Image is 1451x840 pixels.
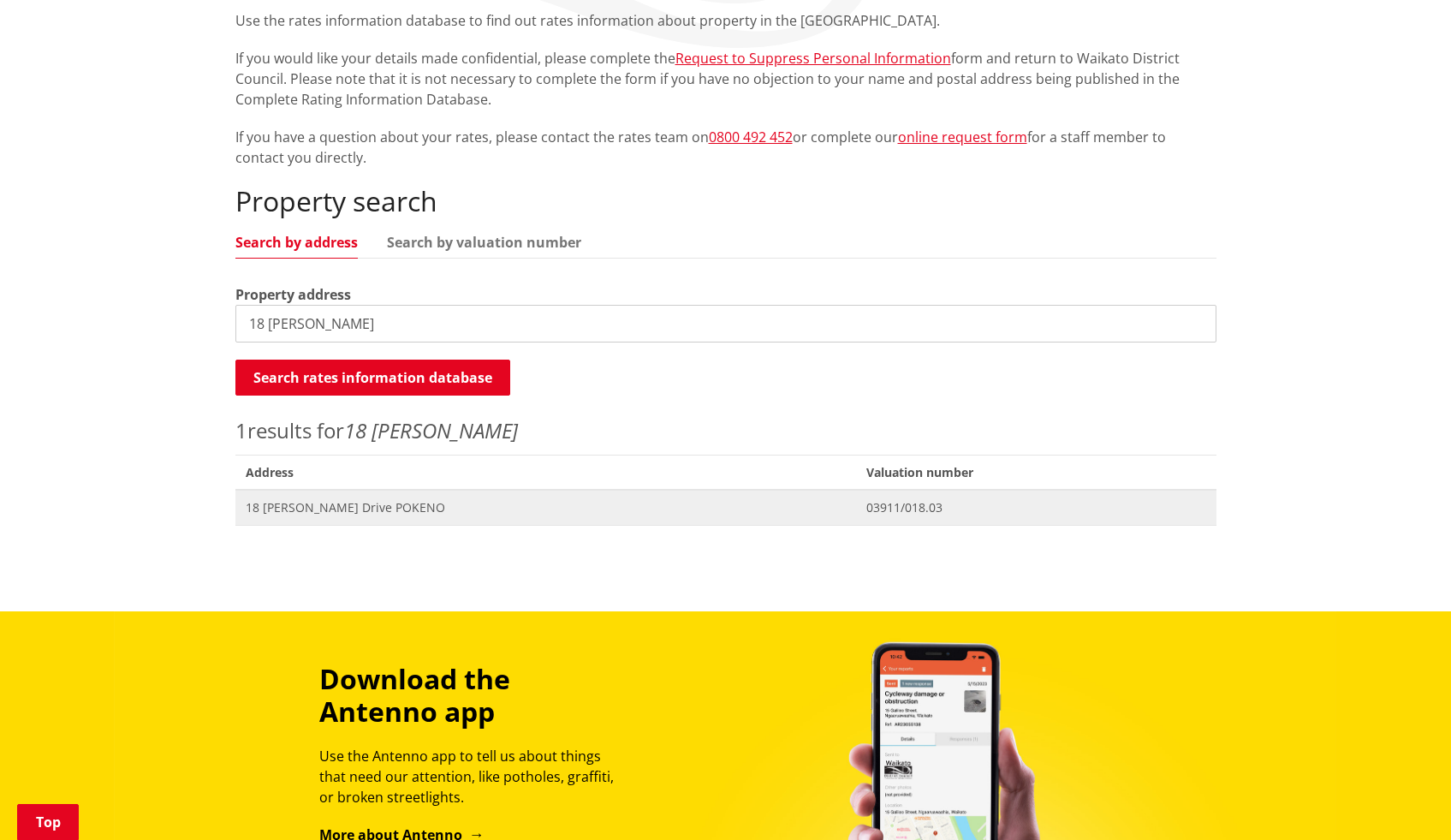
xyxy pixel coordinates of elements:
[235,10,1216,31] p: Use the rates information database to find out rates information about property in the [GEOGRAPHI...
[856,455,1216,490] span: Valuation number
[235,127,1216,168] p: If you have a question about your rates, please contact the rates team on or complete our for a s...
[235,48,1216,110] p: If you would like your details made confidential, please complete the form and return to Waikato ...
[866,499,1206,516] span: 03911/018.03
[17,804,79,840] a: Top
[387,235,581,249] a: Search by valuation number
[319,746,629,807] p: Use the Antenno app to tell us about things that need our attention, like potholes, graffiti, or ...
[235,305,1216,343] input: e.g. Duke Street NGARUAWAHIA
[235,490,1216,525] a: 18 [PERSON_NAME] Drive POKENO 03911/018.03
[235,455,856,490] span: Address
[235,416,247,444] span: 1
[235,284,351,305] label: Property address
[235,235,358,249] a: Search by address
[319,663,629,729] h3: Download the Antenno app
[675,49,951,68] a: Request to Suppress Personal Information
[235,415,1216,446] p: results for
[898,128,1027,146] a: online request form
[1372,768,1434,830] iframe: Messenger Launcher
[344,416,518,444] em: 18 [PERSON_NAME]
[709,128,793,146] a: 0800 492 452
[235,185,1216,217] h2: Property search
[235,360,510,396] button: Search rates information database
[246,499,846,516] span: 18 [PERSON_NAME] Drive POKENO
